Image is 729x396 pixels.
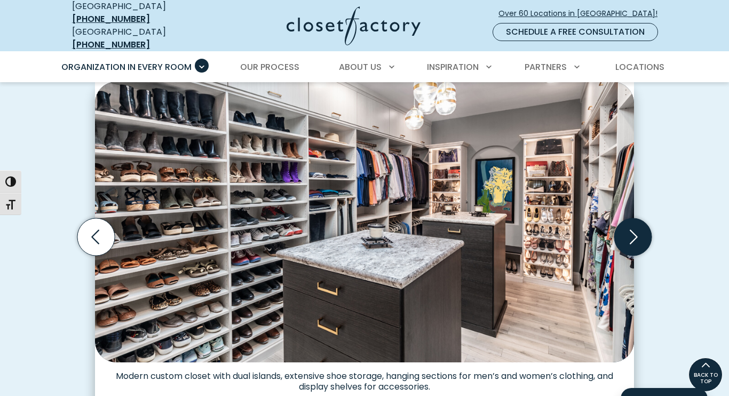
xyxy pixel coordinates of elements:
[689,372,722,385] span: BACK TO TOP
[72,38,150,51] a: [PHONE_NUMBER]
[54,52,675,82] nav: Primary Menu
[73,214,119,260] button: Previous slide
[287,6,421,45] img: Closet Factory Logo
[493,23,658,41] a: Schedule a Free Consultation
[615,61,664,73] span: Locations
[95,362,634,392] figcaption: Modern custom closet with dual islands, extensive shoe storage, hanging sections for men’s and wo...
[72,26,203,51] div: [GEOGRAPHIC_DATA]
[61,61,192,73] span: Organization in Every Room
[525,61,567,73] span: Partners
[339,61,382,73] span: About Us
[498,4,667,23] a: Over 60 Locations in [GEOGRAPHIC_DATA]!
[95,82,634,362] img: Modern custom closet with dual islands, extensive shoe storage, hanging sections for men’s and wo...
[240,61,299,73] span: Our Process
[427,61,479,73] span: Inspiration
[610,214,656,260] button: Next slide
[72,13,150,25] a: [PHONE_NUMBER]
[498,8,666,19] span: Over 60 Locations in [GEOGRAPHIC_DATA]!
[688,358,723,392] a: BACK TO TOP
